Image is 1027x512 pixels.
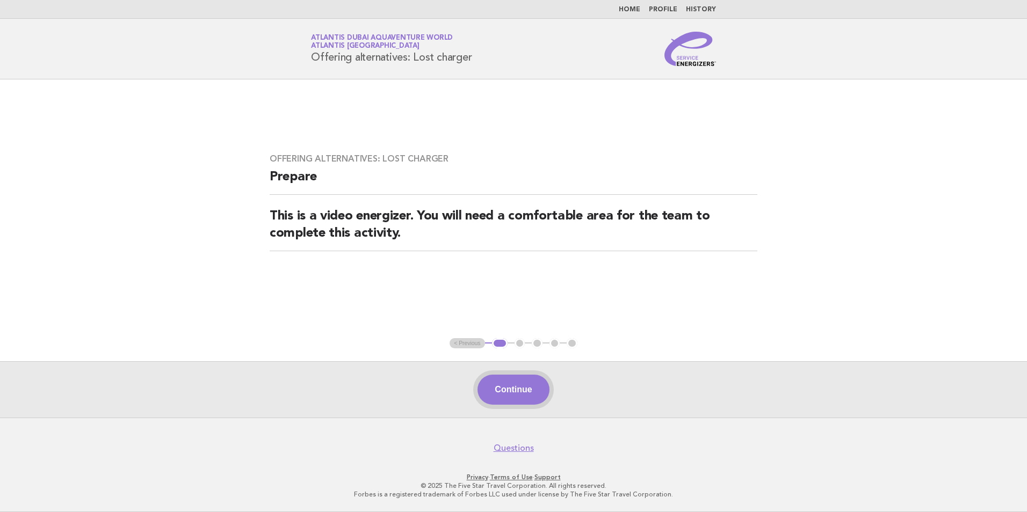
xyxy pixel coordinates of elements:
a: Atlantis Dubai Aquaventure WorldAtlantis [GEOGRAPHIC_DATA] [311,34,453,49]
p: © 2025 The Five Star Travel Corporation. All rights reserved. [185,481,842,490]
a: Profile [649,6,677,13]
a: Terms of Use [490,473,533,481]
a: Privacy [467,473,488,481]
img: Service Energizers [664,32,716,66]
a: Support [534,473,561,481]
h2: Prepare [270,169,757,195]
a: Questions [494,443,534,454]
h3: Offering alternatives: Lost charger [270,153,757,164]
button: 1 [492,338,508,349]
a: Home [619,6,640,13]
p: · · [185,473,842,481]
button: Continue [478,375,549,405]
p: Forbes is a registered trademark of Forbes LLC used under license by The Five Star Travel Corpora... [185,490,842,499]
h1: Offering alternatives: Lost charger [311,35,472,63]
a: History [686,6,716,13]
h2: This is a video energizer. You will need a comfortable area for the team to complete this activity. [270,208,757,251]
span: Atlantis [GEOGRAPHIC_DATA] [311,43,420,50]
